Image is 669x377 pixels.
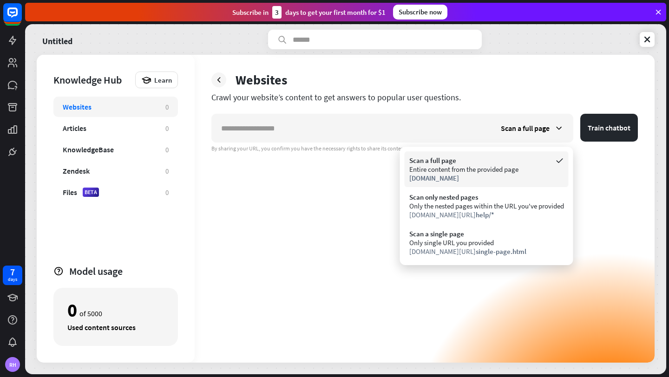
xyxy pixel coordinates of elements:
div: Knowledge Hub [53,73,131,86]
div: 0 [165,188,169,197]
span: single-page.html [476,247,526,256]
span: Learn [154,76,172,84]
div: 3 [272,6,282,19]
div: Entire content from the provided page [409,165,564,174]
div: [DOMAIN_NAME][URL] [409,210,564,219]
button: Open LiveChat chat widget [7,4,35,32]
button: Train chatbot [580,114,638,142]
span: help/* [476,210,494,219]
div: Used content sources [67,323,164,332]
div: Crawl your website’s content to get answers to popular user questions. [211,92,638,103]
div: Zendesk [63,166,90,175]
div: [DOMAIN_NAME][URL] [409,247,564,256]
div: Model usage [69,265,178,278]
div: RH [5,357,20,372]
a: 7 days [3,266,22,285]
div: KnowledgeBase [63,145,114,154]
a: Untitled [42,30,72,49]
div: Scan a single page [409,229,564,238]
div: By sharing your URL, you confirm you have the necessary rights to share its content. [211,145,638,152]
div: 0 [67,302,77,318]
div: BETA [83,188,99,197]
div: Subscribe in days to get your first month for $1 [232,6,386,19]
span: [DOMAIN_NAME] [409,174,459,182]
div: Websites [236,71,287,88]
div: 0 [165,124,169,133]
div: of 5000 [67,302,164,318]
div: Files [63,188,77,197]
div: Scan a full page [409,156,564,165]
div: Only the nested pages within the URL you've provided [409,201,564,210]
div: Scan only nested pages [409,193,564,201]
div: days [8,276,17,283]
div: Subscribe now [393,5,447,19]
div: 0 [165,145,169,154]
div: 7 [10,268,15,276]
div: Only single URL you provided [409,238,564,247]
div: 0 [165,103,169,111]
span: Scan a full page [501,123,550,133]
div: Articles [63,123,86,133]
div: 0 [165,167,169,175]
div: Websites [63,102,92,111]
